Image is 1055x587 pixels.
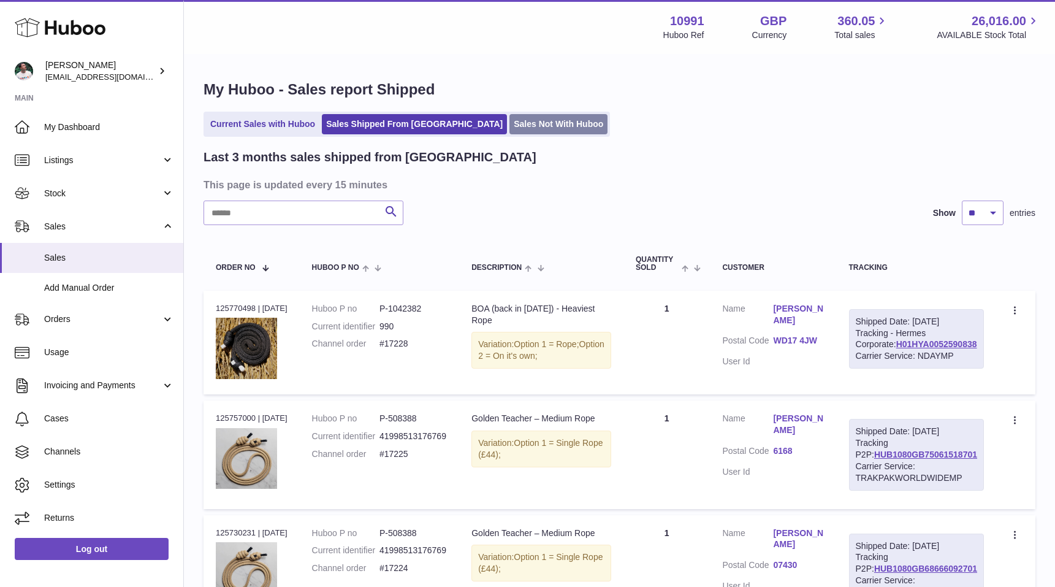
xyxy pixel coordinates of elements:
span: Description [471,264,522,272]
dt: Name [722,528,773,554]
div: Golden Teacher – Medium Rope [471,528,611,539]
dt: Channel order [312,562,379,574]
div: Shipped Date: [DATE] [856,540,977,552]
dd: P-508388 [379,413,447,424]
dd: P-508388 [379,528,447,539]
dt: Name [722,413,773,439]
span: Total sales [834,29,889,41]
dd: P-1042382 [379,303,447,315]
dt: Huboo P no [312,528,379,539]
span: Returns [44,512,174,524]
h2: Last 3 months sales shipped from [GEOGRAPHIC_DATA] [204,149,536,166]
div: Variation: [471,545,611,581]
a: 07430 [773,559,824,571]
a: Sales Not With Huboo [509,114,607,134]
div: Golden Teacher – Medium Rope [471,413,611,424]
a: Sales Shipped From [GEOGRAPHIC_DATA] [322,114,507,134]
dd: #17225 [379,448,447,460]
span: Option 1 = Single Rope (£44); [478,438,603,459]
span: Channels [44,446,174,458]
dd: 41998513176769 [379,545,447,556]
h3: This page is updated every 15 minutes [204,178,1032,191]
span: Sales [44,252,174,264]
a: 26,016.00 AVAILABLE Stock Total [937,13,1040,41]
a: 360.05 Total sales [834,13,889,41]
div: Variation: [471,332,611,369]
dt: Name [722,303,773,329]
div: Variation: [471,431,611,467]
dt: Huboo P no [312,413,379,424]
span: Quantity Sold [636,256,679,272]
dd: #17228 [379,338,447,350]
span: Huboo P no [312,264,359,272]
span: 360.05 [837,13,875,29]
dd: 990 [379,321,447,332]
div: Tracking P2P: [849,419,984,490]
span: Add Manual Order [44,282,174,294]
span: Orders [44,313,161,325]
dt: User Id [722,356,773,367]
span: Order No [216,264,256,272]
span: Usage [44,347,174,358]
a: [PERSON_NAME] [773,528,824,551]
span: Listings [44,155,161,166]
div: Tracking - Hermes Corporate: [849,309,984,369]
strong: GBP [760,13,786,29]
dt: Current identifier [312,431,379,442]
div: [PERSON_NAME] [45,59,156,83]
div: 125770498 | [DATE] [216,303,288,314]
span: Stock [44,188,161,199]
div: Shipped Date: [DATE] [856,316,977,328]
span: My Dashboard [44,121,174,133]
dd: 41998513176769 [379,431,447,442]
img: 109911711102352.png [216,428,277,489]
a: [PERSON_NAME] [773,413,824,436]
div: Carrier Service: TRAKPAKWORLDWIDEMP [856,461,977,484]
a: HUB1080GB75061518701 [874,450,977,459]
span: Option 1 = Rope; [514,339,579,349]
span: 26,016.00 [972,13,1026,29]
span: entries [1010,207,1035,219]
span: Cases [44,413,174,424]
dt: Channel order [312,448,379,460]
div: Shipped Date: [DATE] [856,426,977,437]
td: 1 [623,291,710,394]
dt: Channel order [312,338,379,350]
dt: Current identifier [312,321,379,332]
div: Currency [752,29,787,41]
a: Log out [15,538,169,560]
img: Untitleddesign_1.png [216,318,277,379]
dt: Postal Code [722,559,773,574]
div: Huboo Ref [663,29,704,41]
a: HUB1080GB68666092701 [874,564,977,574]
dt: Huboo P no [312,303,379,315]
dt: User Id [722,466,773,478]
label: Show [933,207,956,219]
dt: Postal Code [722,445,773,460]
div: Carrier Service: NDAYMP [856,350,977,362]
dd: #17224 [379,562,447,574]
div: 125757000 | [DATE] [216,413,288,424]
a: WD17 4JW [773,335,824,347]
a: Current Sales with Huboo [206,114,319,134]
span: AVAILABLE Stock Total [937,29,1040,41]
h1: My Huboo - Sales report Shipped [204,80,1035,99]
strong: 10991 [670,13,704,29]
div: BOA (back in [DATE]) - Heaviest Rope [471,303,611,326]
div: Tracking [849,264,984,272]
div: 125730231 | [DATE] [216,528,288,539]
span: Invoicing and Payments [44,380,161,391]
span: Option 1 = Single Rope (£44); [478,552,603,574]
div: Customer [722,264,824,272]
span: Sales [44,221,161,232]
td: 1 [623,401,710,508]
span: [EMAIL_ADDRESS][DOMAIN_NAME] [45,72,180,82]
dt: Postal Code [722,335,773,350]
a: 6168 [773,445,824,457]
dt: Current identifier [312,545,379,556]
a: H01HYA0052590838 [896,339,977,349]
a: [PERSON_NAME] [773,303,824,326]
img: timshieff@gmail.com [15,62,33,80]
span: Settings [44,479,174,491]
